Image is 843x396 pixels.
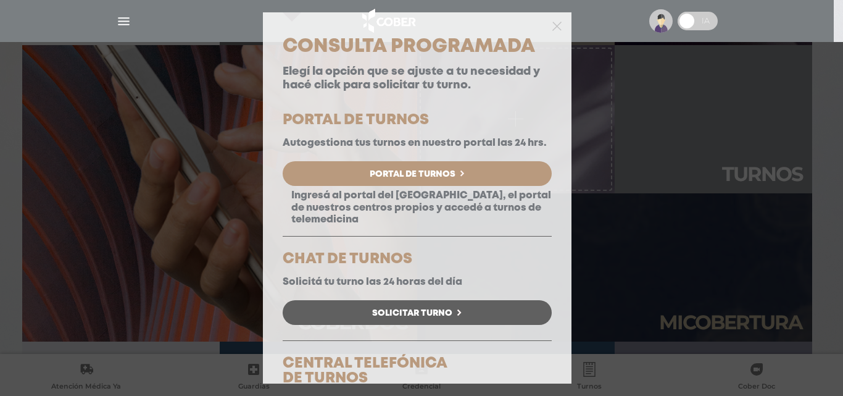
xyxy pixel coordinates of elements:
[372,309,452,318] span: Solicitar Turno
[283,190,552,225] p: Ingresá al portal del [GEOGRAPHIC_DATA], el portal de nuestros centros propios y accedé a turnos ...
[283,252,552,267] h5: CHAT DE TURNOS
[283,113,552,128] h5: PORTAL DE TURNOS
[283,161,552,186] a: Portal de Turnos
[283,38,535,55] span: Consulta Programada
[283,137,552,149] p: Autogestiona tus turnos en nuestro portal las 24 hrs.
[370,170,455,179] span: Portal de Turnos
[283,300,552,325] a: Solicitar Turno
[283,276,552,288] p: Solicitá tu turno las 24 horas del día
[283,65,552,92] p: Elegí la opción que se ajuste a tu necesidad y hacé click para solicitar tu turno.
[283,356,552,386] h5: CENTRAL TELEFÓNICA DE TURNOS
